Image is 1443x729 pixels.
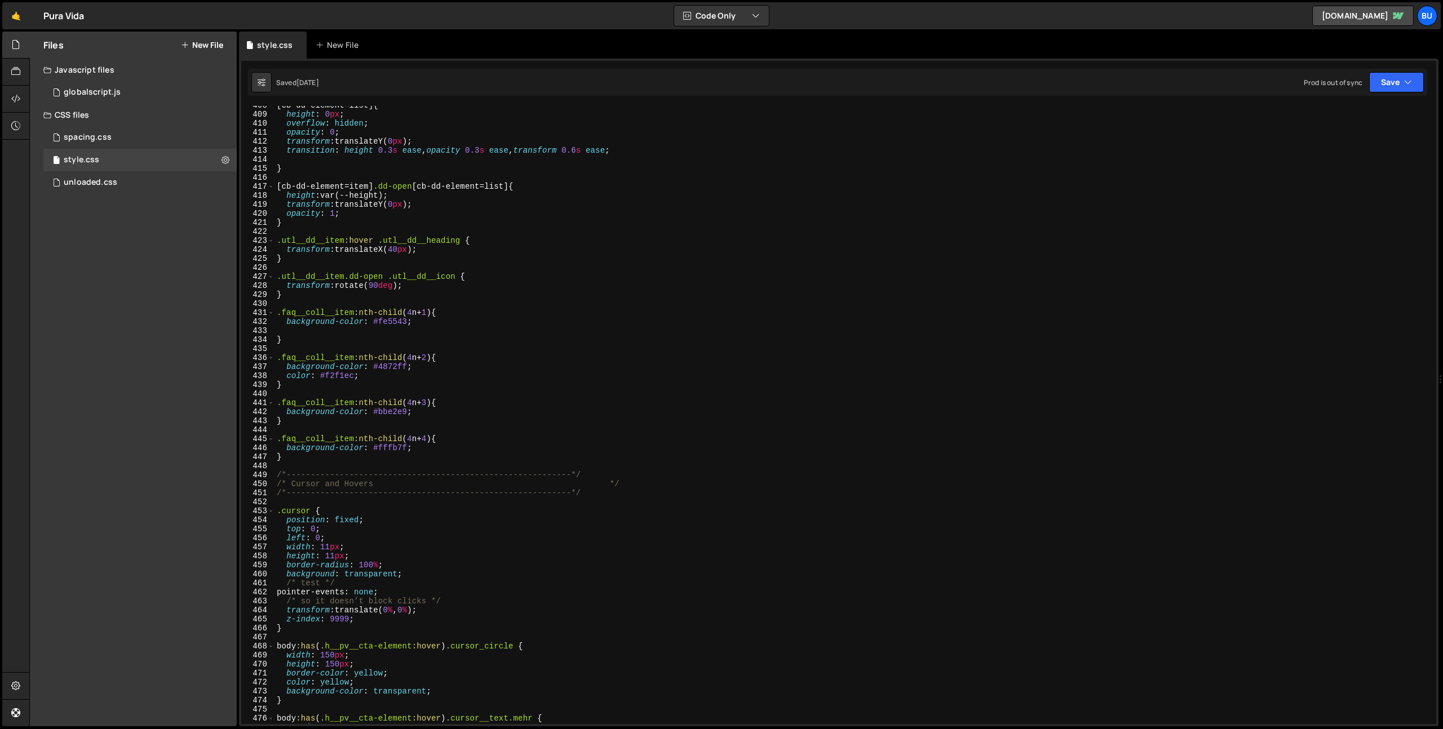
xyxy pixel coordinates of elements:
div: 417 [241,182,275,191]
div: 450 [241,479,275,488]
div: globalscript.js [64,87,121,97]
div: 476 [241,714,275,723]
div: 426 [241,263,275,272]
div: 428 [241,281,275,290]
div: 465 [241,615,275,624]
div: style.css [64,155,99,165]
div: 472 [241,678,275,687]
div: 445 [241,434,275,443]
div: 441 [241,398,275,407]
div: 410 [241,119,275,128]
div: 451 [241,488,275,497]
button: Code Only [674,6,769,26]
div: 454 [241,515,275,524]
div: 439 [241,380,275,389]
div: 467 [241,633,275,642]
div: 447 [241,452,275,461]
div: 473 [241,687,275,696]
div: 434 [241,335,275,344]
div: 458 [241,552,275,561]
div: 416 [241,173,275,182]
div: 440 [241,389,275,398]
div: 466 [241,624,275,633]
div: 444 [241,425,275,434]
div: New File [316,39,363,51]
div: 448 [241,461,275,470]
div: 464 [241,606,275,615]
div: 425 [241,254,275,263]
h2: Files [43,39,64,51]
div: Javascript files [30,59,237,81]
div: 16149/43397.js [43,81,237,104]
div: 429 [241,290,275,299]
button: Save [1369,72,1424,92]
div: 470 [241,660,275,669]
div: 431 [241,308,275,317]
div: 475 [241,705,275,714]
div: CSS files [30,104,237,126]
div: 460 [241,570,275,579]
div: style.css [257,39,293,51]
div: 453 [241,506,275,515]
div: 409 [241,110,275,119]
div: 418 [241,191,275,200]
div: 443 [241,416,275,425]
div: 471 [241,669,275,678]
div: 16149/43400.css [43,126,237,149]
div: 420 [241,209,275,218]
div: 461 [241,579,275,588]
div: 430 [241,299,275,308]
div: 435 [241,344,275,353]
div: 421 [241,218,275,227]
div: 432 [241,317,275,326]
div: 452 [241,497,275,506]
div: 455 [241,524,275,534]
div: 474 [241,696,275,705]
button: New File [181,41,223,50]
div: spacing.css [64,132,112,143]
div: 414 [241,155,275,164]
div: Saved [276,78,319,87]
div: 437 [241,362,275,371]
div: 457 [241,543,275,552]
a: 🤙 [2,2,30,29]
div: 436 [241,353,275,362]
div: 424 [241,245,275,254]
div: 462 [241,588,275,597]
a: [DOMAIN_NAME] [1312,6,1414,26]
div: 459 [241,561,275,570]
div: 433 [241,326,275,335]
div: 415 [241,164,275,173]
div: 446 [241,443,275,452]
div: 463 [241,597,275,606]
div: Pura Vida [43,9,84,23]
div: 412 [241,137,275,146]
div: 469 [241,651,275,660]
a: Bu [1417,6,1437,26]
div: 413 [241,146,275,155]
div: 438 [241,371,275,380]
div: 16149/43398.css [43,149,237,171]
div: [DATE] [296,78,319,87]
div: 442 [241,407,275,416]
div: 411 [241,128,275,137]
div: 468 [241,642,275,651]
div: 427 [241,272,275,281]
div: 456 [241,534,275,543]
div: 419 [241,200,275,209]
div: Prod is out of sync [1304,78,1362,87]
div: unloaded.css [64,177,117,188]
div: 423 [241,236,275,245]
div: 449 [241,470,275,479]
div: 422 [241,227,275,236]
div: 16149/43399.css [43,171,237,194]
